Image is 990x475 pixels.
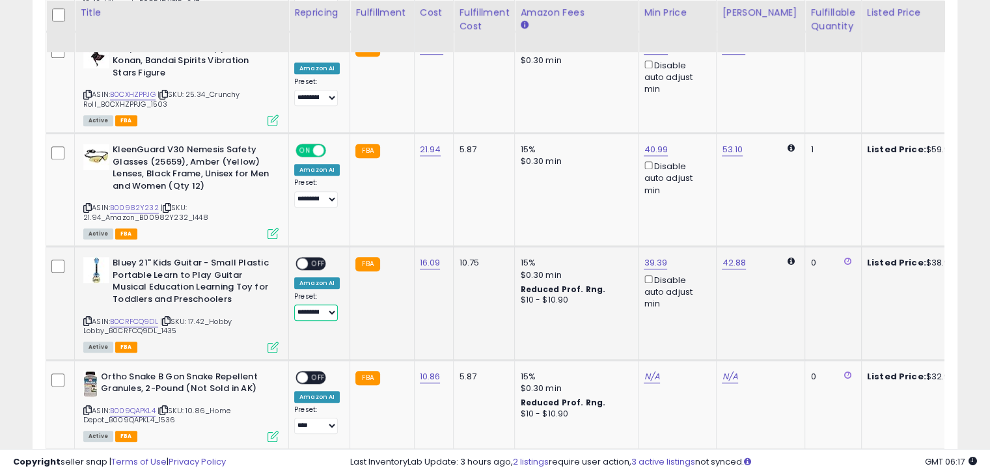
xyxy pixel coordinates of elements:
a: B0CXHZPPJG [110,89,156,100]
div: $38.99 [867,257,975,269]
span: All listings currently available for purchase on Amazon [83,115,113,126]
div: Title [80,6,283,20]
span: FBA [115,342,137,353]
div: Amazon AI [294,391,340,403]
b: Ortho Snake B Gon Snake Repellent Granules, 2-Pound (Not Sold in AK) [101,371,259,398]
div: $0.30 min [520,269,628,281]
strong: Copyright [13,455,61,468]
span: | SKU: 21.94_Amazon_B00982Y232_1448 [83,202,208,222]
div: Amazon AI [294,164,340,176]
i: Calculated using Dynamic Max Price. [788,144,795,152]
span: OFF [308,372,329,383]
b: KleenGuard V30 Nemesis Safety Glasses (25659), Amber (Yellow) Lenses, Black Frame, Unisex for Men... [113,144,271,195]
img: 31oYK09vGrL._SL40_.jpg [83,42,109,68]
div: Amazon AI [294,62,340,74]
div: Fulfillment Cost [459,6,509,33]
span: 2025-10-14 06:17 GMT [925,455,977,468]
b: Banpresto - Naruto Shippuden - Konan, Bandai Spirits Vibration Stars Figure [113,42,271,82]
a: 39.39 [644,256,667,269]
b: Listed Price: [867,256,926,269]
div: Fulfillable Quantity [810,6,855,33]
div: Fulfillment [355,6,408,20]
span: OFF [324,145,345,156]
div: Preset: [294,405,340,435]
div: Disable auto adjust min [644,159,706,197]
a: Privacy Policy [169,455,226,468]
div: 5.87 [459,371,504,383]
div: Last InventoryLab Update: 3 hours ago, require user action, not synced. [350,456,977,468]
div: 0 [810,371,851,383]
b: Listed Price: [867,370,926,383]
span: All listings currently available for purchase on Amazon [83,342,113,353]
div: 5.87 [459,144,504,156]
a: 16.09 [420,256,441,269]
span: FBA [115,431,137,442]
a: N/A [644,370,659,383]
a: 53.10 [722,143,743,156]
a: 10.86 [420,370,441,383]
a: 21.94 [420,143,441,156]
div: Repricing [294,6,344,20]
div: Preset: [294,77,340,107]
a: B0CRFCQ9DL [110,316,158,327]
div: $10 - $10.90 [520,295,628,306]
span: | SKU: 25.34_Crunchy Roll_B0CXHZPPJG_1503 [83,89,240,109]
div: $0.30 min [520,55,628,66]
div: 15% [520,257,628,269]
span: | SKU: 10.86_Home Depot_B009QAPKL4_1536 [83,405,230,425]
div: Listed Price [867,6,980,20]
div: Amazon Fees [520,6,633,20]
span: FBA [115,115,137,126]
small: FBA [355,371,379,385]
small: FBA [355,257,379,271]
a: B009QAPKL4 [110,405,156,416]
div: $0.30 min [520,383,628,394]
img: 31I2KMe8wrL._SL40_.jpg [83,257,109,283]
div: $10 - $10.90 [520,409,628,420]
a: N/A [722,370,737,383]
small: FBA [355,144,379,158]
img: 41mKnF3ndjL._SL40_.jpg [83,371,98,397]
span: OFF [308,258,329,269]
a: 3 active listings [631,455,695,468]
a: Terms of Use [111,455,167,468]
div: $32.99 [867,371,975,383]
div: 0 [810,257,851,269]
div: seller snap | | [13,456,226,468]
div: $59.99 [867,144,975,156]
span: ON [297,145,313,156]
b: Bluey 21" Kids Guitar - Small Plastic Portable Learn to Play Guitar Musical Education Learning To... [113,257,271,308]
div: Disable auto adjust min [644,58,706,96]
small: Amazon Fees. [520,20,528,31]
span: All listings currently available for purchase on Amazon [83,431,113,442]
b: Reduced Prof. Rng. [520,397,605,408]
div: 15% [520,144,628,156]
div: ASIN: [83,257,279,351]
a: 2 listings [513,455,549,468]
span: FBA [115,228,137,239]
span: All listings currently available for purchase on Amazon [83,228,113,239]
div: 1 [810,144,851,156]
div: ASIN: [83,371,279,441]
div: ASIN: [83,42,279,124]
div: 15% [520,371,628,383]
div: 10.75 [459,257,504,269]
b: Reduced Prof. Rng. [520,284,605,295]
b: Listed Price: [867,143,926,156]
div: Disable auto adjust min [644,273,706,310]
span: | SKU: 17.42_Hobby Lobby_B0CRFCQ9DL_1435 [83,316,232,336]
a: B00982Y232 [110,202,159,213]
div: ASIN: [83,144,279,238]
div: $0.30 min [520,156,628,167]
i: Calculated using Dynamic Max Price. [788,257,795,265]
a: 42.88 [722,256,746,269]
div: Preset: [294,292,340,321]
div: Cost [420,6,448,20]
div: [PERSON_NAME] [722,6,799,20]
div: Min Price [644,6,711,20]
div: Amazon AI [294,277,340,289]
img: 31mVSJZpk5L._SL40_.jpg [83,144,109,170]
div: Preset: [294,178,340,208]
a: 40.99 [644,143,668,156]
